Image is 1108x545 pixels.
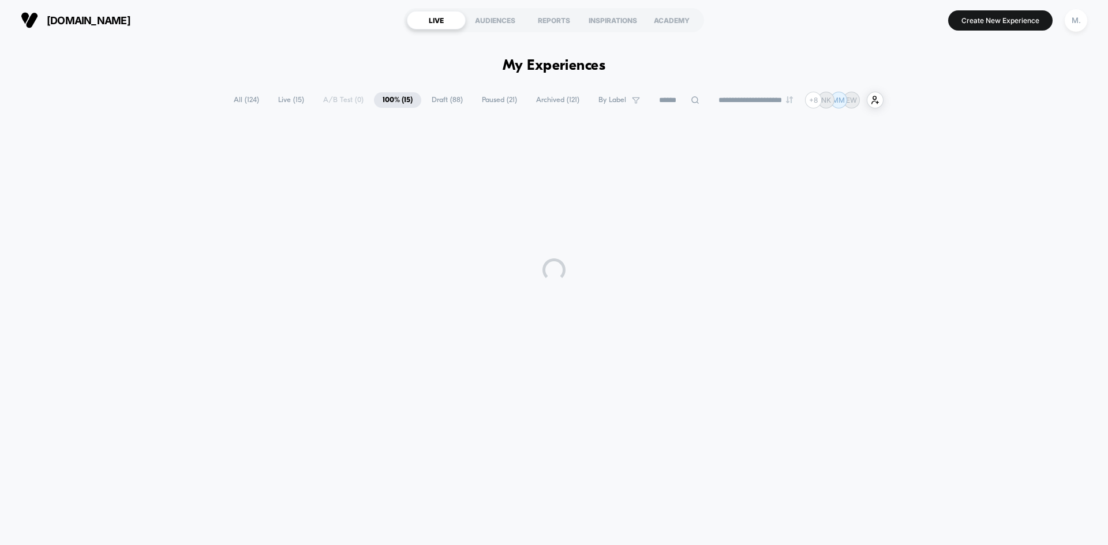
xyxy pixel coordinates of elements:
p: NK [821,96,831,104]
button: M. [1061,9,1091,32]
div: REPORTS [525,11,583,29]
button: [DOMAIN_NAME] [17,11,134,29]
img: end [786,96,793,103]
div: ACADEMY [642,11,701,29]
img: Visually logo [21,12,38,29]
span: Live ( 15 ) [269,92,313,108]
span: By Label [598,96,626,104]
p: MM [832,96,845,104]
span: 100% ( 15 ) [374,92,421,108]
p: EW [846,96,857,104]
div: + 8 [805,92,822,108]
h1: My Experiences [503,58,606,74]
span: [DOMAIN_NAME] [47,14,130,27]
div: INSPIRATIONS [583,11,642,29]
button: Create New Experience [948,10,1053,31]
div: LIVE [407,11,466,29]
span: Paused ( 21 ) [473,92,526,108]
span: Draft ( 88 ) [423,92,471,108]
div: AUDIENCES [466,11,525,29]
span: All ( 124 ) [225,92,268,108]
div: M. [1065,9,1087,32]
span: Archived ( 121 ) [527,92,588,108]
